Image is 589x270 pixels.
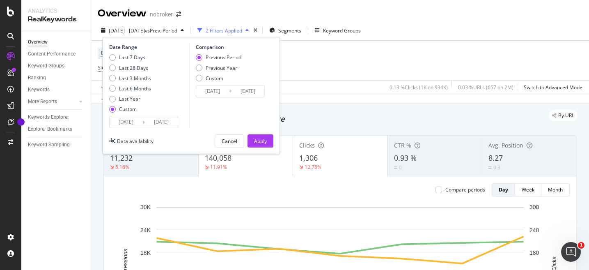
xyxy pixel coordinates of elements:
[215,134,244,148] button: Cancel
[109,75,151,82] div: Last 3 Months
[28,85,85,94] a: Keywords
[145,116,178,128] input: End Date
[524,84,582,91] div: Switch to Advanced Mode
[176,12,181,17] div: arrow-right-arrow-left
[248,134,273,148] button: Apply
[549,110,578,121] div: legacy label
[196,54,241,61] div: Previous Period
[561,242,581,262] iframe: Intercom live chat
[222,138,237,145] div: Cancel
[98,64,119,71] span: Sitemaps
[390,84,448,91] div: 0.13 % Clicks ( 1K on 934K )
[28,113,85,122] a: Keywords Explorer
[488,141,523,149] span: Avg. Position
[206,27,242,34] div: 2 Filters Applied
[109,27,145,34] span: [DATE] - [DATE]
[488,153,503,163] span: 8.27
[28,74,85,82] a: Ranking
[305,164,321,171] div: 12.75%
[109,95,151,102] div: Last Year
[28,15,84,24] div: RealKeywords
[578,242,584,249] span: 1
[28,141,70,149] div: Keyword Sampling
[115,164,129,171] div: 5.16%
[399,164,402,171] div: 0
[109,54,151,61] div: Last 7 Days
[529,227,539,233] text: 240
[515,183,541,196] button: Week
[119,75,151,82] div: Last 3 Months
[529,204,539,210] text: 300
[145,27,177,34] span: vs Prev. Period
[492,183,515,196] button: Day
[548,186,563,193] div: Month
[28,62,85,70] a: Keyword Groups
[109,106,151,113] div: Custom
[231,85,264,97] input: End Date
[109,85,151,92] div: Last 6 Months
[98,24,187,37] button: [DATE] - [DATE]vsPrev. Period
[140,204,151,210] text: 30K
[109,65,151,72] div: Last 28 Days
[196,44,267,51] div: Comparison
[98,7,147,21] div: Overview
[323,27,361,34] div: Keyword Groups
[522,186,534,193] div: Week
[28,97,57,106] div: More Reports
[394,141,411,149] span: CTR %
[28,125,72,134] div: Explorer Bookmarks
[206,75,223,82] div: Custom
[28,74,46,82] div: Ranking
[541,183,570,196] button: Month
[196,85,229,97] input: Start Date
[119,106,137,113] div: Custom
[266,24,305,37] button: Segments
[28,113,69,122] div: Keywords Explorer
[312,24,364,37] button: Keyword Groups
[299,153,318,163] span: 1,306
[445,186,485,193] div: Compare periods
[28,38,85,46] a: Overview
[109,44,187,51] div: Date Range
[119,95,140,102] div: Last Year
[206,65,237,72] div: Previous Year
[28,62,64,70] div: Keyword Groups
[278,27,301,34] span: Segments
[117,138,154,145] div: Data availability
[28,50,85,58] a: Content Performance
[28,50,76,58] div: Content Performance
[210,164,227,171] div: 11.91%
[101,49,117,56] span: Device
[119,65,148,72] div: Last 28 Days
[196,75,241,82] div: Custom
[394,166,397,169] img: Equal
[28,85,50,94] div: Keywords
[28,7,84,15] div: Analytics
[194,24,252,37] button: 2 Filters Applied
[529,249,539,256] text: 180
[520,81,582,94] button: Switch to Advanced Mode
[28,141,85,149] a: Keyword Sampling
[140,227,151,233] text: 24K
[119,85,151,92] div: Last 6 Months
[254,138,267,145] div: Apply
[499,186,508,193] div: Day
[458,84,513,91] div: 0.03 % URLs ( 657 on 2M )
[252,26,259,35] div: times
[17,118,25,126] div: Tooltip anchor
[150,10,173,18] div: nobroker
[110,153,133,163] span: 11,232
[299,141,315,149] span: Clicks
[205,153,231,163] span: 140,058
[119,54,145,61] div: Last 7 Days
[558,113,574,118] span: By URL
[98,81,121,94] button: Apply
[493,164,500,171] div: 0.3
[28,38,48,46] div: Overview
[488,166,492,169] img: Equal
[206,54,241,61] div: Previous Period
[28,97,77,106] a: More Reports
[394,153,417,163] span: 0.93 %
[140,249,151,256] text: 18K
[110,116,142,128] input: Start Date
